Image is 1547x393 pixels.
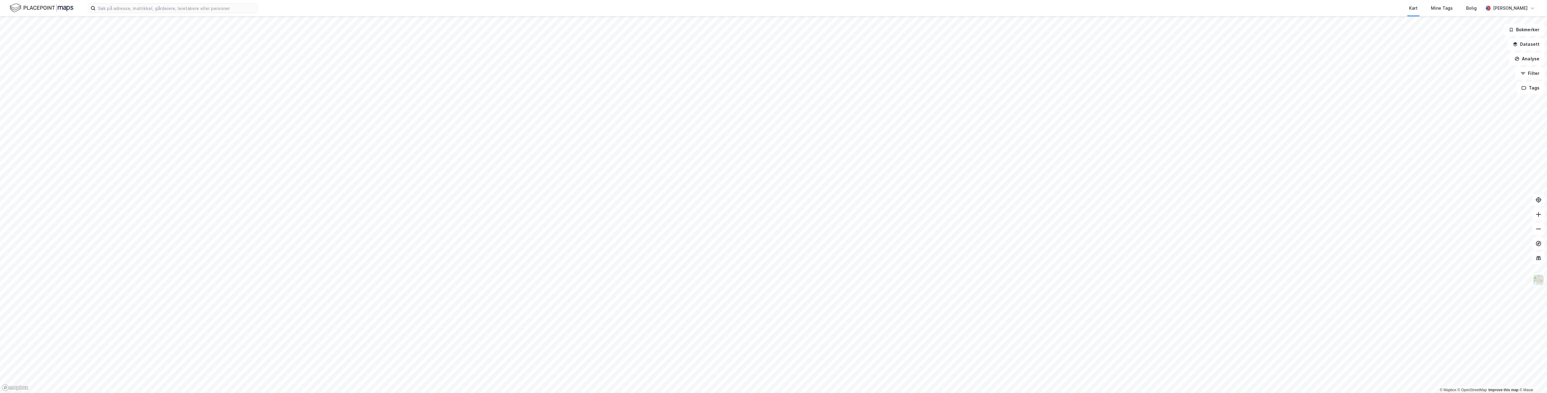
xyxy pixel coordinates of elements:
[1489,388,1519,392] a: Improve this map
[1458,388,1487,392] a: OpenStreetMap
[1493,5,1528,12] div: [PERSON_NAME]
[1440,388,1456,392] a: Mapbox
[1516,82,1545,94] button: Tags
[1508,38,1545,50] button: Datasett
[1515,67,1545,79] button: Filter
[1409,5,1418,12] div: Kart
[1509,53,1545,65] button: Analyse
[1431,5,1453,12] div: Mine Tags
[2,384,28,391] a: Mapbox homepage
[95,4,257,13] input: Søk på adresse, matrikkel, gårdeiere, leietakere eller personer
[1517,364,1547,393] iframe: Chat Widget
[1466,5,1477,12] div: Bolig
[1533,274,1544,286] img: Z
[1504,24,1545,36] button: Bokmerker
[10,3,73,13] img: logo.f888ab2527a4732fd821a326f86c7f29.svg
